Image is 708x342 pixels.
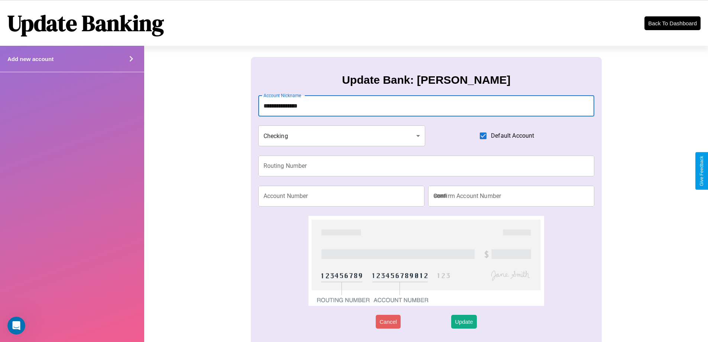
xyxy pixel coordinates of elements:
button: Back To Dashboard [644,16,701,30]
h3: Update Bank: [PERSON_NAME] [342,74,510,86]
iframe: Intercom live chat [7,317,25,335]
div: Give Feedback [699,156,704,186]
button: Update [451,315,476,329]
h1: Update Banking [7,8,164,38]
img: check [308,216,544,306]
span: Default Account [491,131,534,140]
label: Account Nickname [264,92,301,99]
h4: Add new account [7,56,54,62]
div: Checking [258,125,426,146]
button: Cancel [376,315,401,329]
